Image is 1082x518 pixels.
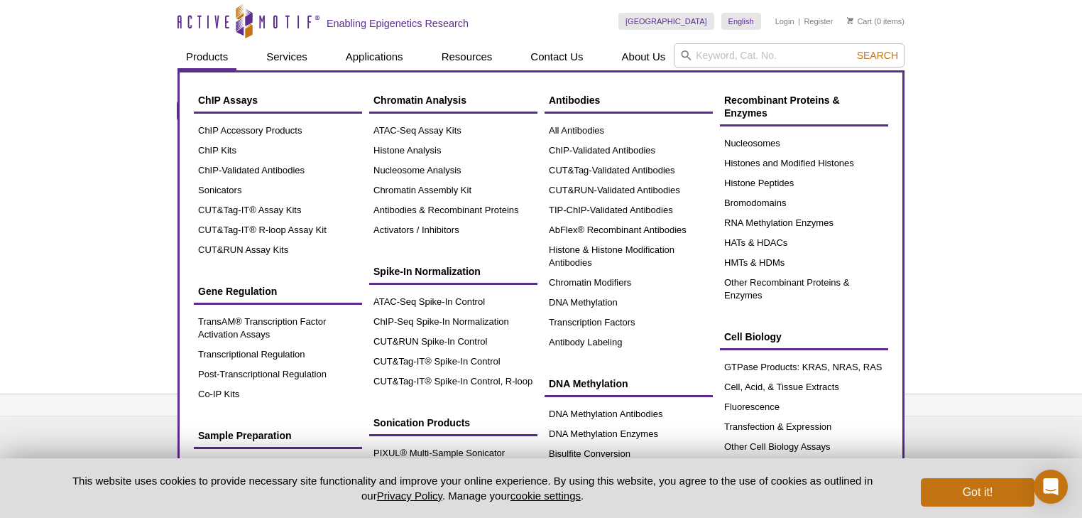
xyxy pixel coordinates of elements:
[545,370,713,397] a: DNA Methylation
[194,87,362,114] a: ChIP Assays
[194,384,362,404] a: Co-IP Kits
[720,134,888,153] a: Nucleosomes
[613,43,674,70] a: About Us
[720,437,888,457] a: Other Cell Biology Assays
[720,87,888,126] a: Recombinant Proteins & Enzymes
[545,404,713,424] a: DNA Methylation Antibodies
[194,200,362,220] a: CUT&Tag-IT® Assay Kits
[194,312,362,345] a: TransAM® Transcription Factor Activation Assays
[194,161,362,180] a: ChIP-Validated Antibodies
[847,16,872,26] a: Cart
[194,345,362,365] a: Transcriptional Regulation
[198,286,277,297] span: Gene Regulation
[194,240,362,260] a: CUT&RUN Assay Kits
[373,95,466,106] span: Chromatin Analysis
[549,378,628,389] span: DNA Methylation
[549,95,600,106] span: Antibodies
[545,293,713,313] a: DNA Methylation
[545,333,713,352] a: Antibody Labeling
[798,13,800,30] li: |
[847,13,905,30] li: (0 items)
[721,13,761,30] a: English
[369,141,537,161] a: Histone Analysis
[720,213,888,233] a: RNA Methylation Enzymes
[194,220,362,240] a: CUT&Tag-IT® R-loop Assay Kit
[369,352,537,372] a: CUT&Tag-IT® Spike-In Control
[177,43,236,70] a: Products
[720,377,888,397] a: Cell, Acid, & Tissue Extracts
[369,312,537,332] a: ChIP-Seq Spike-In Normalization
[369,87,537,114] a: Chromatin Analysis
[433,43,501,70] a: Resources
[369,409,537,436] a: Sonication Products
[857,50,898,61] span: Search
[720,173,888,193] a: Histone Peptides
[369,200,537,220] a: Antibodies & Recombinant Proteins
[775,16,794,26] a: Login
[194,422,362,449] a: Sample Preparation
[545,161,713,180] a: CUT&Tag-Validated Antibodies
[720,417,888,437] a: Transfection & Expression
[369,121,537,141] a: ATAC-Seq Assay Kits
[545,273,713,293] a: Chromatin Modifiers
[720,193,888,213] a: Bromodomains
[194,456,362,476] a: Tissue Prep for NGS Assays
[194,180,362,200] a: Sonicators
[724,95,840,119] span: Recombinant Proteins & Enzymes
[373,417,470,428] span: Sonication Products
[545,240,713,273] a: Histone & Histone Modification Antibodies
[369,258,537,285] a: Spike-In Normalization
[194,121,362,141] a: ChIP Accessory Products
[724,331,782,342] span: Cell Biology
[618,13,714,30] a: [GEOGRAPHIC_DATA]
[674,43,905,68] input: Keyword, Cat. No.
[720,253,888,273] a: HMTs & HDMs
[720,153,888,173] a: Histones and Modified Histones
[545,424,713,444] a: DNA Methylation Enzymes
[369,161,537,180] a: Nucleosome Analysis
[545,87,713,114] a: Antibodies
[545,121,713,141] a: All Antibodies
[510,490,581,502] button: cookie settings
[545,141,713,161] a: ChIP-Validated Antibodies
[327,17,469,30] h2: Enabling Epigenetics Research
[369,443,537,463] a: PIXUL® Multi-Sample Sonicator
[545,200,713,220] a: TIP-ChIP-Validated Antibodies
[369,372,537,392] a: CUT&Tag-IT® Spike-In Control, R-loop
[377,490,442,502] a: Privacy Policy
[198,430,292,441] span: Sample Preparation
[258,43,316,70] a: Services
[847,17,853,24] img: Your Cart
[720,233,888,253] a: HATs & HDACs
[720,357,888,377] a: GTPase Products: KRAS, NRAS, RAS
[545,180,713,200] a: CUT&RUN-Validated Antibodies
[198,95,258,106] span: ChIP Assays
[369,180,537,200] a: Chromatin Assembly Kit
[853,49,902,62] button: Search
[720,323,888,350] a: Cell Biology
[48,473,897,503] p: This website uses cookies to provide necessary site functionality and improve your online experie...
[194,365,362,384] a: Post-Transcriptional Regulation
[545,313,713,333] a: Transcription Factors
[545,444,713,464] a: Bisulfite Conversion
[720,273,888,306] a: Other Recombinant Proteins & Enzymes
[522,43,591,70] a: Contact Us
[1034,470,1068,504] div: Open Intercom Messenger
[921,478,1034,507] button: Got it!
[369,332,537,352] a: CUT&RUN Spike-In Control
[373,266,481,277] span: Spike-In Normalization
[337,43,412,70] a: Applications
[804,16,833,26] a: Register
[194,141,362,161] a: ChIP Kits
[720,397,888,417] a: Fluorescence
[194,278,362,305] a: Gene Regulation
[369,220,537,240] a: Activators / Inhibitors
[369,292,537,312] a: ATAC-Seq Spike-In Control
[545,220,713,240] a: AbFlex® Recombinant Antibodies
